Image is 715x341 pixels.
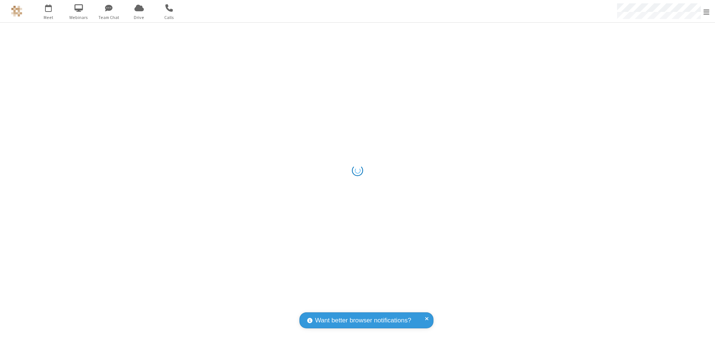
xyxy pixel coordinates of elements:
[65,14,93,21] span: Webinars
[155,14,183,21] span: Calls
[315,316,411,325] span: Want better browser notifications?
[35,14,63,21] span: Meet
[95,14,123,21] span: Team Chat
[11,6,22,17] img: QA Selenium DO NOT DELETE OR CHANGE
[125,14,153,21] span: Drive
